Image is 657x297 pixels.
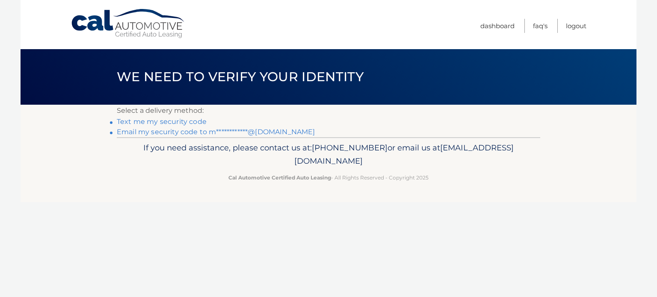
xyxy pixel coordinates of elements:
a: FAQ's [533,19,547,33]
a: Logout [566,19,586,33]
p: If you need assistance, please contact us at: or email us at [122,141,535,168]
a: Text me my security code [117,118,207,126]
strong: Cal Automotive Certified Auto Leasing [228,174,331,181]
a: Dashboard [480,19,515,33]
p: - All Rights Reserved - Copyright 2025 [122,173,535,182]
span: We need to verify your identity [117,69,364,85]
span: [PHONE_NUMBER] [312,143,388,153]
a: Cal Automotive [71,9,186,39]
p: Select a delivery method: [117,105,540,117]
